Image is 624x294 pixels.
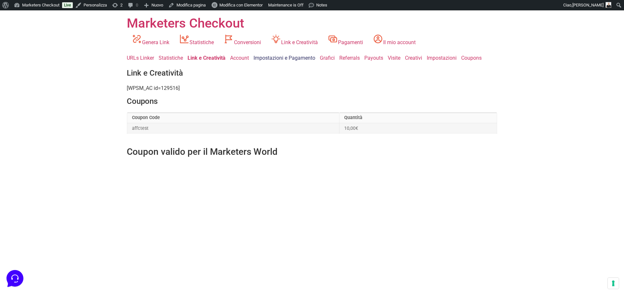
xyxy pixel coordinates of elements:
a: Pagamenti [323,31,368,49]
a: Il mio account [368,31,421,49]
a: Genera Link [127,31,174,49]
span: Inizia una conversazione [42,58,96,64]
a: Apri Centro Assistenza [69,80,120,86]
a: Marketers Checkout [127,16,244,31]
a: Link e Creatività [266,31,323,49]
img: dark [21,36,34,49]
a: Grafici [320,55,335,61]
a: Statistiche [174,31,219,49]
p: Messaggi [56,217,74,223]
a: Visite [388,55,400,61]
p: Home [19,217,31,223]
span: Trova una risposta [10,80,51,86]
a: Account [230,55,249,61]
button: Inizia una conversazione [10,55,120,67]
img: stats.svg [179,34,189,44]
img: dark [10,36,23,49]
img: payments.svg [328,34,338,44]
img: conversion-2.svg [224,34,234,44]
h2: Ciao da Marketers 👋 [5,5,109,16]
a: Link e Creatività [188,55,226,61]
a: Conversioni [219,31,266,49]
a: Referrals [339,55,360,61]
a: Statistiche [159,55,183,61]
th: Coupon Code [127,113,339,123]
bdi: 10,00 [344,126,358,131]
img: generate-link.svg [132,34,142,44]
iframe: Customerly Messenger Launcher [5,269,25,288]
h3: Coupon valido per il Marketers World [127,146,497,157]
span: € [356,126,358,131]
a: Creativi [405,55,422,61]
a: Live [62,2,73,8]
td: affctest [127,123,339,133]
img: dark [31,36,44,49]
span: Modifica con Elementor [219,3,263,7]
button: Messaggi [45,208,85,223]
a: Impostazioni e Pagamento [253,55,315,61]
a: Payouts [364,55,383,61]
h4: Coupons [127,97,497,106]
img: creativity.svg [271,34,281,44]
button: Le tue preferenze relative al consenso per le tecnologie di tracciamento [608,278,619,289]
p: Aiuto [100,217,110,223]
input: Cerca un articolo... [15,94,106,101]
button: Aiuto [85,208,125,223]
a: Coupons [461,55,482,61]
a: Impostazioni [427,55,457,61]
th: Quantità [339,113,497,123]
span: [PERSON_NAME] [572,3,604,7]
a: URLs Linker [127,55,154,61]
p: [WPSM_AC id=129516] [127,84,497,92]
nav: Menu principale [127,31,421,49]
span: Le tue conversazioni [10,26,55,31]
img: account.svg [373,34,383,44]
h4: Link e Creatività [127,68,497,78]
button: Home [5,208,45,223]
